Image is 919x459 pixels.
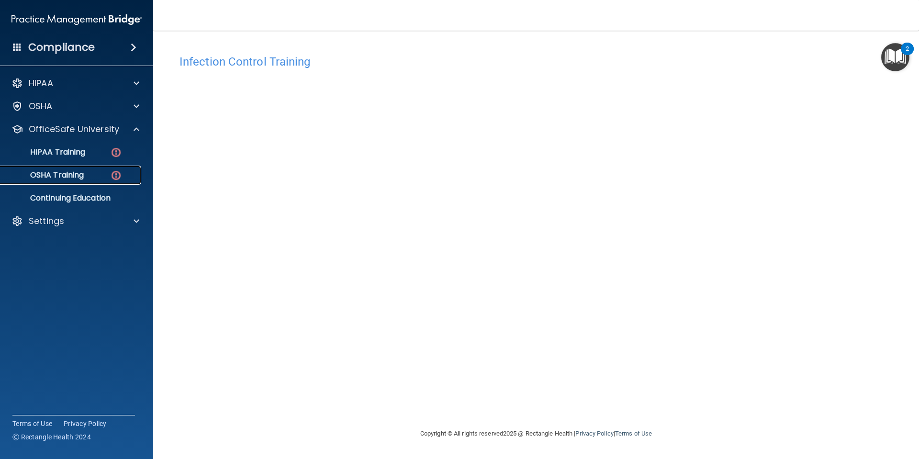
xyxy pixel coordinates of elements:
[906,49,909,61] div: 2
[753,391,908,429] iframe: Drift Widget Chat Controller
[615,430,652,437] a: Terms of Use
[29,101,53,112] p: OSHA
[64,419,107,428] a: Privacy Policy
[29,215,64,227] p: Settings
[11,215,139,227] a: Settings
[179,56,893,68] h4: Infection Control Training
[361,418,711,449] div: Copyright © All rights reserved 2025 @ Rectangle Health | |
[11,101,139,112] a: OSHA
[110,146,122,158] img: danger-circle.6113f641.png
[575,430,613,437] a: Privacy Policy
[110,169,122,181] img: danger-circle.6113f641.png
[29,78,53,89] p: HIPAA
[11,78,139,89] a: HIPAA
[11,123,139,135] a: OfficeSafe University
[179,73,658,368] iframe: infection-control-training
[6,147,85,157] p: HIPAA Training
[6,170,84,180] p: OSHA Training
[29,123,119,135] p: OfficeSafe University
[28,41,95,54] h4: Compliance
[11,10,142,29] img: PMB logo
[6,193,137,203] p: Continuing Education
[12,419,52,428] a: Terms of Use
[881,43,909,71] button: Open Resource Center, 2 new notifications
[12,432,91,442] span: Ⓒ Rectangle Health 2024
